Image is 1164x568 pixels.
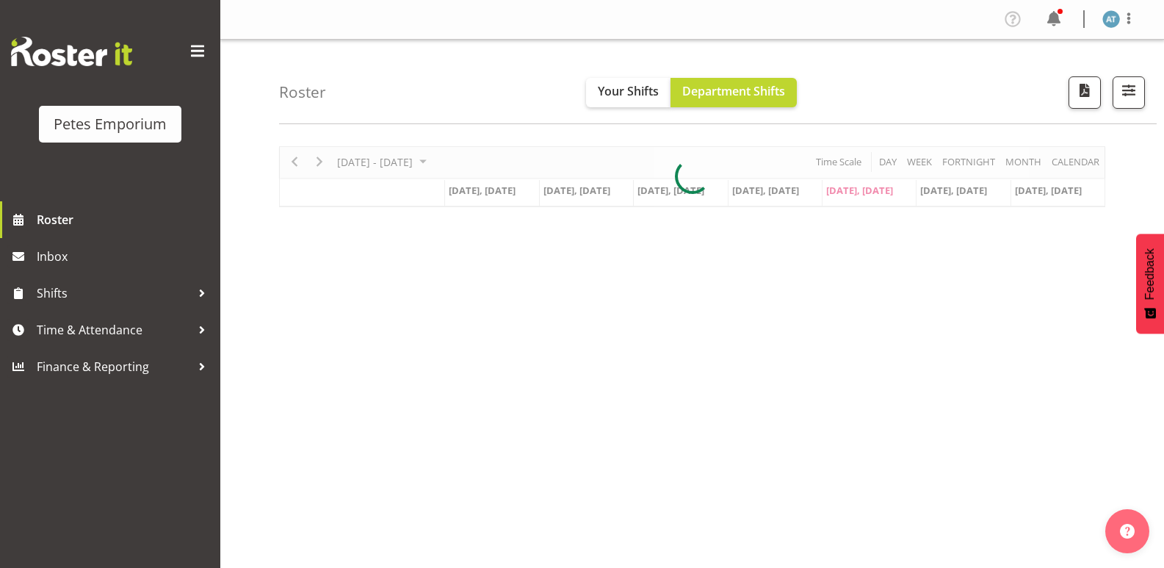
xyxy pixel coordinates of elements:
img: help-xxl-2.png [1120,524,1135,539]
div: Petes Emporium [54,113,167,135]
span: Inbox [37,245,213,267]
span: Finance & Reporting [37,356,191,378]
img: alex-micheal-taniwha5364.jpg [1102,10,1120,28]
span: Time & Attendance [37,319,191,341]
button: Your Shifts [586,78,670,107]
button: Feedback - Show survey [1136,234,1164,334]
span: Your Shifts [598,83,659,99]
button: Download a PDF of the roster according to the set date range. [1069,76,1101,109]
span: Shifts [37,282,191,304]
h4: Roster [279,84,326,101]
button: Filter Shifts [1113,76,1145,109]
button: Department Shifts [670,78,797,107]
span: Feedback [1143,248,1157,300]
img: Rosterit website logo [11,37,132,66]
span: Roster [37,209,213,231]
span: Department Shifts [682,83,785,99]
